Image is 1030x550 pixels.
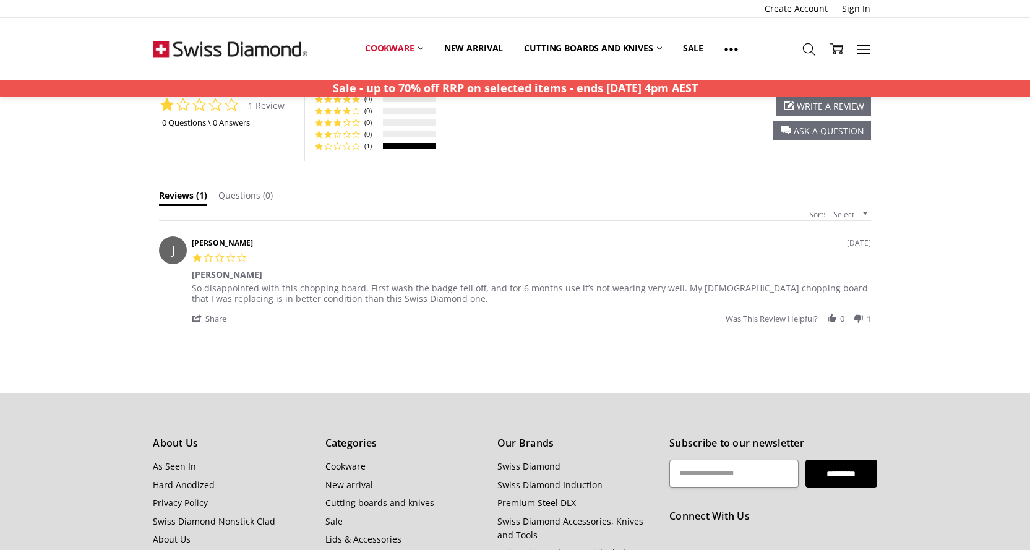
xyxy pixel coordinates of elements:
[497,479,603,491] a: Swiss Diamond Induction
[153,479,215,491] a: Hard Anodized
[248,97,285,111] span: 1 Review
[160,244,187,255] span: J
[162,117,250,128] a: 0 Questions \ 0 Answers
[669,509,877,525] h5: Connect With Us
[205,314,226,324] span: share
[434,35,513,62] a: New arrival
[325,497,434,509] a: Cutting boards and knives
[847,238,871,248] span: review date 02/01/22
[192,269,262,283] div: [PERSON_NAME]
[513,35,672,62] a: Cutting boards and knives
[325,533,401,545] a: Lids & Accessories
[325,460,366,472] a: Cookware
[153,515,275,527] a: Swiss Diamond Nonstick Clad
[153,497,208,509] a: Privacy Policy
[364,117,379,127] span: (0)
[333,80,698,95] strong: Sale - up to 70% off RRP on selected items - ends [DATE] 4pm AEST
[726,314,818,324] span: Was this review helpful?
[196,189,207,201] span: (1)
[325,479,373,491] a: New arrival
[364,93,379,104] span: (0)
[192,312,239,324] span: share
[325,436,484,452] h5: Categories
[776,97,871,116] div: write a review
[325,515,343,527] a: Sale
[364,129,379,139] span: (0)
[497,460,560,472] a: Swiss Diamond
[714,35,749,62] a: Show All
[773,121,871,140] div: ask a question
[159,189,194,201] span: Reviews
[672,35,714,62] a: Sale
[804,209,825,230] span: Sort:
[497,497,576,509] a: Premium Steel DLX
[797,100,864,112] span: write a review
[263,189,273,201] span: (0)
[153,436,311,452] h5: About Us
[192,238,253,248] span: [PERSON_NAME]
[364,140,379,151] span: (1)
[192,282,868,304] div: So disappointed with this chopping board. First wash the badge fell off, and for 6 months use it’...
[840,314,844,324] span: 0
[853,313,864,324] div: vote down Review by Jules V. on 1 Feb 2022
[867,314,871,324] span: 1
[354,35,434,62] a: Cookware
[794,125,864,137] span: ask a question
[364,105,379,116] span: (0)
[153,533,191,545] a: About Us
[828,209,854,230] span: Select
[497,515,643,541] a: Swiss Diamond Accessories, Knives and Tools
[826,313,838,324] div: vote up Review by Jules V. on 1 Feb 2022
[153,18,307,80] img: Free Shipping On Every Order
[497,436,656,452] h5: Our Brands
[153,460,196,472] a: As Seen In
[218,189,260,201] span: Questions
[669,436,877,452] h5: Subscribe to our newsletter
